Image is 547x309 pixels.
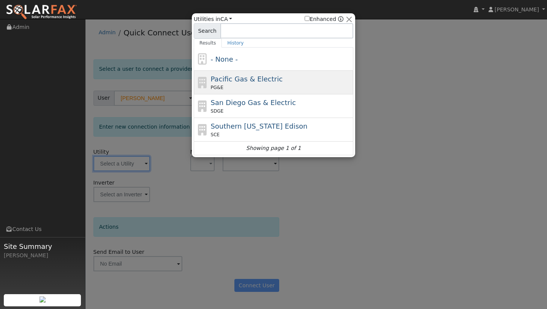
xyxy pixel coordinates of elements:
input: Enhanced [305,16,310,21]
a: Results [194,38,222,48]
span: [PERSON_NAME] [495,6,539,13]
span: Utilities in [194,15,232,23]
span: Pacific Gas & Electric [211,75,283,83]
span: Site Summary [4,241,81,252]
a: Enhanced Providers [338,16,343,22]
a: CA [220,16,232,22]
span: Search [194,23,221,38]
span: Southern [US_STATE] Edison [211,122,308,130]
span: SDGE [211,108,224,115]
a: History [222,38,250,48]
span: Show enhanced providers [305,15,343,23]
img: retrieve [40,296,46,303]
span: SCE [211,131,220,138]
div: [PERSON_NAME] [4,252,81,260]
img: SolarFax [6,4,77,20]
label: Enhanced [305,15,336,23]
span: PG&E [211,84,223,91]
span: San Diego Gas & Electric [211,99,296,107]
i: Showing page 1 of 1 [246,144,301,152]
span: - None - [211,55,238,63]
